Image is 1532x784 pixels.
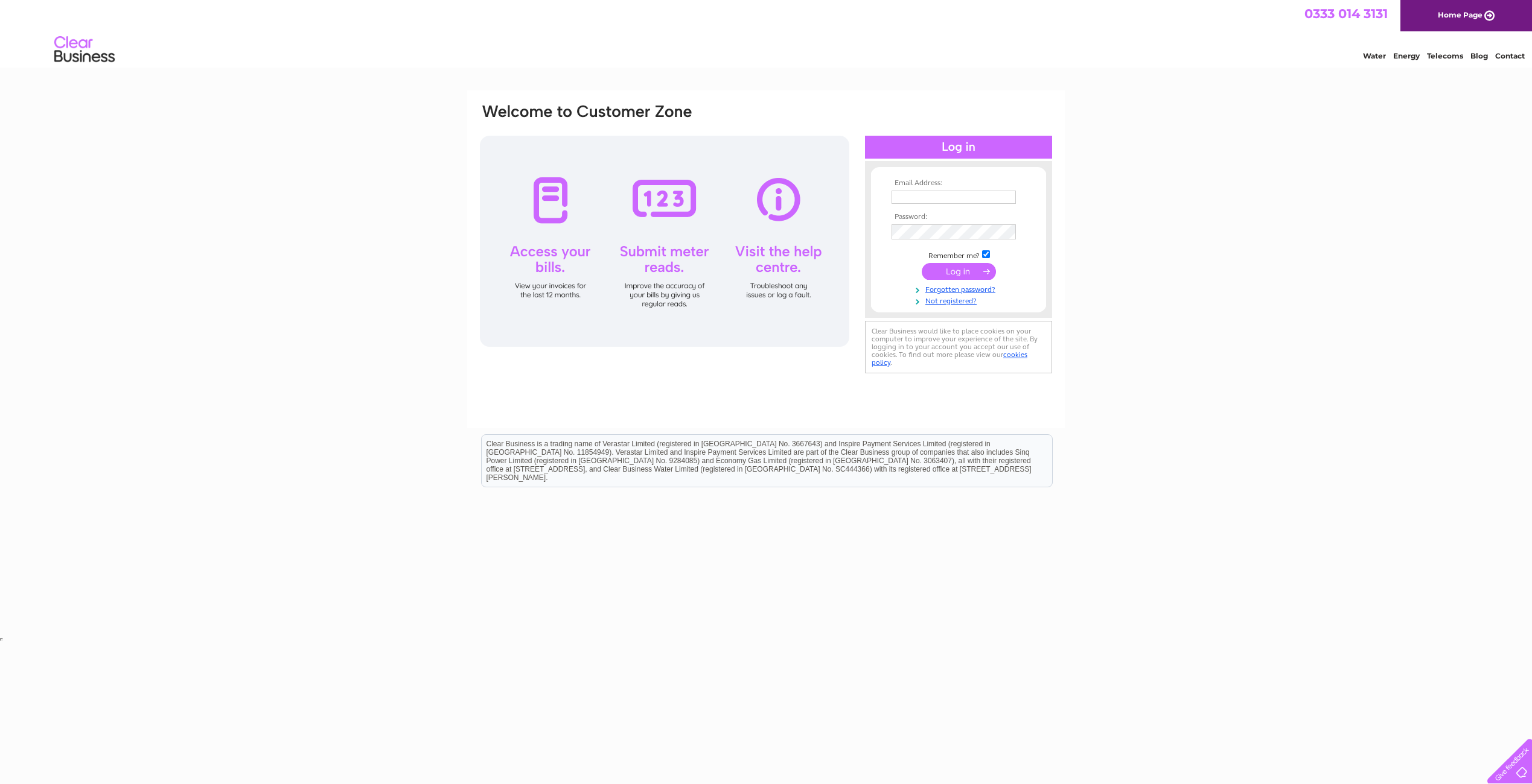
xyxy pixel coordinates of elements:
td: Remember me? [889,248,1029,261]
a: Not registered? [892,294,1029,306]
a: Telecoms [1427,51,1463,60]
img: logo.png [54,31,115,68]
input: Submit [922,263,996,280]
a: Blog [1470,51,1488,60]
a: Energy [1393,51,1420,60]
a: 0333 014 3131 [1304,6,1388,21]
div: Clear Business would like to place cookies on your computer to improve your experience of the sit... [865,321,1052,373]
a: Forgotten password? [892,283,1029,294]
div: Clear Business is a trading name of Verastar Limited (registered in [GEOGRAPHIC_DATA] No. 3667643... [482,7,1052,58]
th: Email Address: [889,179,1029,188]
a: cookies policy [872,350,1027,367]
th: Password: [889,213,1029,221]
a: Water [1363,51,1386,60]
a: Contact [1495,51,1525,60]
